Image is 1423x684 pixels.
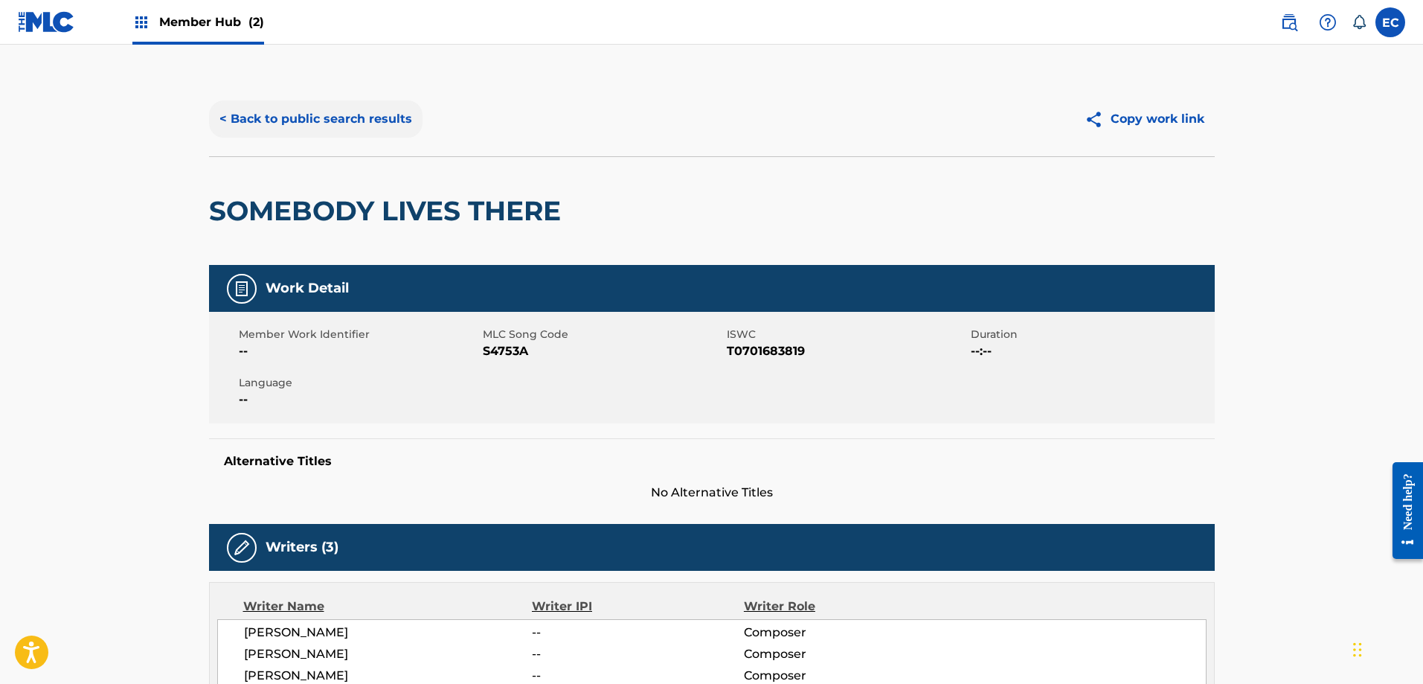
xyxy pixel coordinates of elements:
span: -- [532,624,743,642]
div: Writer Name [243,598,533,616]
div: Help [1313,7,1343,37]
span: [PERSON_NAME] [244,624,533,642]
img: Copy work link [1085,110,1111,129]
span: Member Hub [159,13,264,31]
button: Copy work link [1074,100,1215,138]
span: S4753A [483,342,723,360]
span: Duration [971,327,1211,342]
img: help [1319,13,1337,31]
span: Composer [744,645,937,663]
span: [PERSON_NAME] [244,645,533,663]
img: Writers [233,539,251,557]
span: -- [239,342,479,360]
div: User Menu [1375,7,1405,37]
span: T0701683819 [727,342,967,360]
div: Writer Role [744,598,937,616]
span: Composer [744,624,937,642]
img: search [1280,13,1298,31]
img: MLC Logo [18,11,75,33]
div: Writer IPI [532,598,744,616]
span: ISWC [727,327,967,342]
h5: Writers (3) [266,539,338,556]
iframe: Resource Center [1381,451,1423,571]
span: (2) [248,15,264,29]
img: Top Rightsholders [132,13,150,31]
h5: Alternative Titles [224,454,1200,469]
h2: SOMEBODY LIVES THERE [209,194,568,228]
span: Language [239,375,479,391]
span: No Alternative Titles [209,484,1215,502]
span: --:-- [971,342,1211,360]
h5: Work Detail [266,280,349,297]
img: Work Detail [233,280,251,298]
a: Public Search [1274,7,1304,37]
span: Member Work Identifier [239,327,479,342]
div: Drag [1353,627,1362,672]
div: Notifications [1352,15,1366,30]
span: -- [532,645,743,663]
span: MLC Song Code [483,327,723,342]
span: -- [239,391,479,409]
button: < Back to public search results [209,100,423,138]
iframe: Chat Widget [1349,613,1423,684]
